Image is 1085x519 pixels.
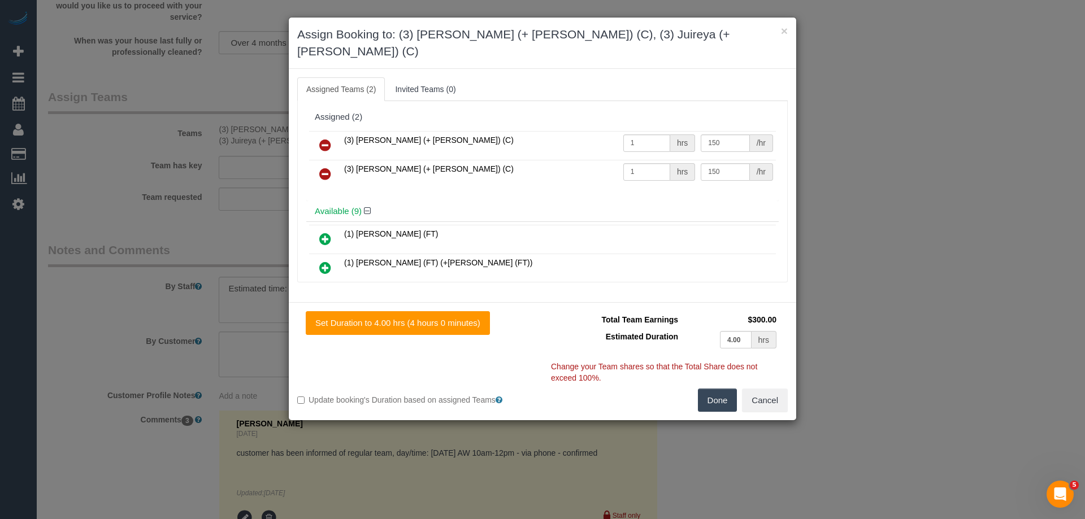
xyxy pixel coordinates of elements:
span: (3) [PERSON_NAME] (+ [PERSON_NAME]) (C) [344,164,514,173]
a: Invited Teams (0) [386,77,465,101]
iframe: Intercom live chat [1047,481,1074,508]
a: Assigned Teams (2) [297,77,385,101]
span: Estimated Duration [606,332,678,341]
label: Update booking's Duration based on assigned Teams [297,394,534,405]
div: Assigned (2) [315,112,770,122]
span: 5 [1070,481,1079,490]
span: (1) [PERSON_NAME] (FT) [344,229,438,238]
td: $300.00 [681,311,779,328]
button: Cancel [742,389,788,412]
div: hrs [752,331,776,348]
h4: Available (9) [315,207,770,216]
div: hrs [670,163,695,181]
button: Set Duration to 4.00 hrs (4 hours 0 minutes) [306,311,490,335]
div: /hr [750,163,773,181]
button: Done [698,389,737,412]
input: Update booking's Duration based on assigned Teams [297,396,305,404]
div: hrs [670,134,695,152]
span: (3) [PERSON_NAME] (+ [PERSON_NAME]) (C) [344,136,514,145]
h3: Assign Booking to: (3) [PERSON_NAME] (+ [PERSON_NAME]) (C), (3) Juireya (+ [PERSON_NAME]) (C) [297,26,788,60]
button: × [781,25,788,37]
td: Total Team Earnings [551,311,681,328]
div: /hr [750,134,773,152]
span: (1) [PERSON_NAME] (FT) (+[PERSON_NAME] (FT)) [344,258,532,267]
